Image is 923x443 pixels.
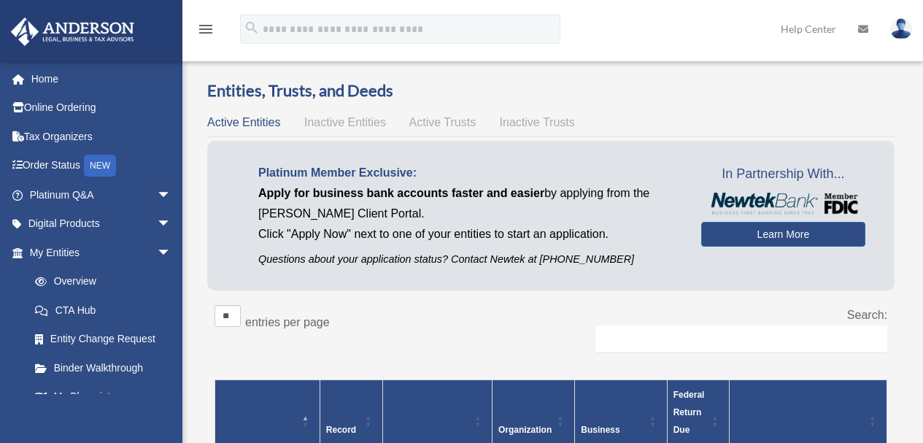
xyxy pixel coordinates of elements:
[10,238,186,267] a: My Entitiesarrow_drop_down
[10,64,193,93] a: Home
[258,187,544,199] span: Apply for business bank accounts faster and easier
[708,193,858,215] img: NewtekBankLogoSM.png
[10,209,193,239] a: Digital Productsarrow_drop_down
[304,116,386,128] span: Inactive Entities
[245,316,330,328] label: entries per page
[847,309,887,321] label: Search:
[207,80,895,102] h3: Entities, Trusts, and Deeds
[7,18,139,46] img: Anderson Advisors Platinum Portal
[84,155,116,177] div: NEW
[258,250,679,269] p: Questions about your application status? Contact Newtek at [PHONE_NUMBER]
[258,224,679,244] p: Click "Apply Now" next to one of your entities to start an application.
[258,163,679,183] p: Platinum Member Exclusive:
[20,296,186,325] a: CTA Hub
[890,18,912,39] img: User Pic
[20,382,186,412] a: My Blueprint
[10,180,193,209] a: Platinum Q&Aarrow_drop_down
[20,267,179,296] a: Overview
[197,20,215,38] i: menu
[157,209,186,239] span: arrow_drop_down
[701,163,865,186] span: In Partnership With...
[10,122,193,151] a: Tax Organizers
[244,20,260,36] i: search
[20,353,186,382] a: Binder Walkthrough
[20,325,186,354] a: Entity Change Request
[207,116,280,128] span: Active Entities
[157,180,186,210] span: arrow_drop_down
[701,222,865,247] a: Learn More
[409,116,476,128] span: Active Trusts
[10,151,193,181] a: Order StatusNEW
[157,238,186,268] span: arrow_drop_down
[197,26,215,38] a: menu
[258,183,679,224] p: by applying from the [PERSON_NAME] Client Portal.
[500,116,575,128] span: Inactive Trusts
[10,93,193,123] a: Online Ordering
